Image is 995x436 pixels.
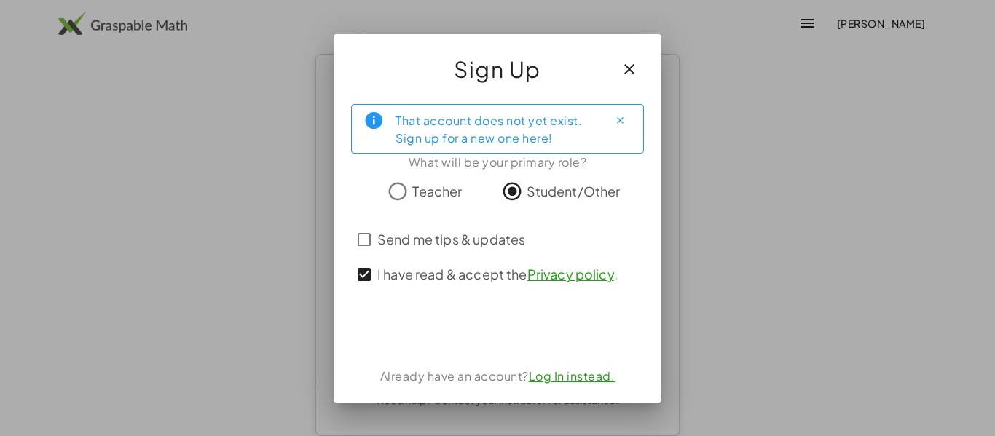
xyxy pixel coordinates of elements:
span: Teacher [412,181,462,201]
div: What will be your primary role? [351,154,644,171]
iframe: Sign in with Google Button [417,314,578,346]
span: I have read & accept the . [377,264,618,284]
div: That account does not yet exist. Sign up for a new one here! [396,111,597,147]
span: Sign Up [454,52,541,87]
span: Student/Other [527,181,621,201]
div: Already have an account? [351,368,644,385]
span: Send me tips & updates [377,229,525,249]
button: Close [608,109,632,132]
a: Privacy policy [527,266,614,282]
a: Log In instead. [529,368,616,384]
